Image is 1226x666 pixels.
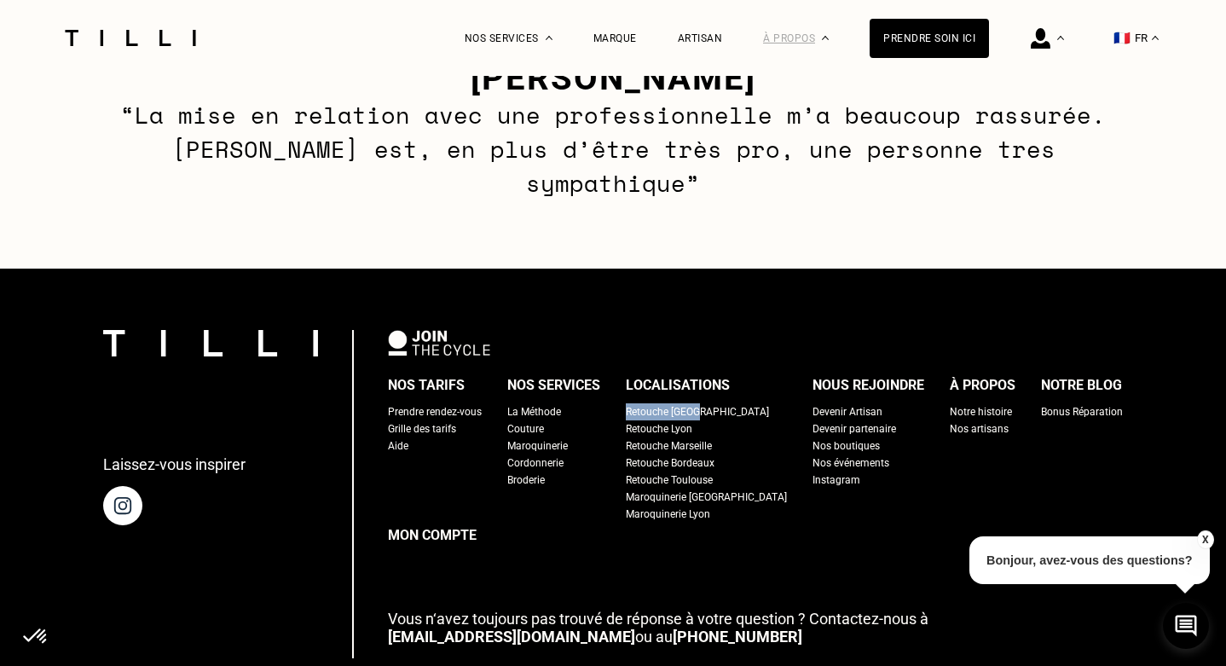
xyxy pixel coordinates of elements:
[813,472,860,489] a: Instagram
[116,58,1110,98] h3: [PERSON_NAME]
[388,523,1123,548] a: Mon compte
[813,437,880,455] a: Nos boutiques
[813,420,896,437] a: Devenir partenaire
[388,610,1123,646] p: ou au
[813,403,882,420] a: Devenir Artisan
[1031,28,1050,49] img: icône connexion
[950,403,1012,420] a: Notre histoire
[1041,373,1122,398] div: Notre blog
[388,628,635,646] a: [EMAIL_ADDRESS][DOMAIN_NAME]
[103,330,318,356] img: logo Tilli
[1152,36,1159,40] img: menu déroulant
[813,373,924,398] div: Nous rejoindre
[59,30,202,46] img: Logo du service de couturière Tilli
[388,610,928,628] span: Vous n‘avez toujours pas trouvé de réponse à votre question ? Contactez-nous à
[950,420,1009,437] a: Nos artisans
[116,98,1110,200] p: “La mise en relation avec une professionnelle m’a beaucoup rassurée. [PERSON_NAME] est, en plus d...
[626,437,712,455] a: Retouche Marseille
[103,486,142,525] img: page instagram de Tilli une retoucherie à domicile
[626,472,713,489] a: Retouche Toulouse
[673,628,802,646] a: [PHONE_NUMBER]
[388,330,490,356] img: logo Join The Cycle
[1057,36,1064,40] img: Menu déroulant
[546,36,552,40] img: Menu déroulant
[507,403,561,420] a: La Méthode
[593,32,637,44] a: Marque
[678,32,723,44] a: Artisan
[388,420,456,437] a: Grille des tarifs
[626,420,692,437] a: Retouche Lyon
[388,437,408,455] a: Aide
[950,373,1015,398] div: À propos
[507,472,545,489] a: Broderie
[507,420,544,437] a: Couture
[507,455,564,472] a: Cordonnerie
[388,403,482,420] a: Prendre rendez-vous
[626,455,714,472] a: Retouche Bordeaux
[1196,530,1213,549] button: X
[507,373,600,398] div: Nos services
[1041,403,1123,420] a: Bonus Réparation
[626,489,787,506] a: Maroquinerie [GEOGRAPHIC_DATA]
[626,373,730,398] div: Localisations
[388,373,465,398] div: Nos tarifs
[822,36,829,40] img: Menu déroulant à propos
[507,437,568,455] a: Maroquinerie
[626,403,769,420] a: Retouche [GEOGRAPHIC_DATA]
[626,506,710,523] a: Maroquinerie Lyon
[813,455,889,472] a: Nos événements
[103,455,246,473] p: Laissez-vous inspirer
[1113,30,1131,46] span: 🇫🇷
[969,536,1210,584] p: Bonjour, avez-vous des questions?
[870,19,989,58] a: Prendre soin ici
